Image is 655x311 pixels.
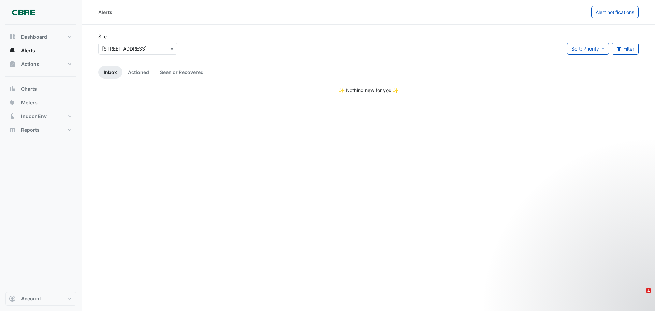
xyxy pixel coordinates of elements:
app-icon: Dashboard [9,33,16,40]
label: Site [98,33,107,40]
a: Seen or Recovered [155,66,209,79]
div: ✨ Nothing new for you ✨ [98,87,639,94]
div: Alerts [98,9,112,16]
button: Meters [5,96,76,110]
app-icon: Actions [9,61,16,68]
span: Alerts [21,47,35,54]
app-icon: Reports [9,127,16,133]
span: Meters [21,99,38,106]
span: Indoor Env [21,113,47,120]
span: Charts [21,86,37,93]
span: Dashboard [21,33,47,40]
button: Account [5,292,76,306]
button: Filter [612,43,639,55]
button: Dashboard [5,30,76,44]
app-icon: Charts [9,86,16,93]
app-icon: Meters [9,99,16,106]
span: Sort: Priority [571,46,599,52]
span: 1 [646,288,651,293]
span: Actions [21,61,39,68]
app-icon: Indoor Env [9,113,16,120]
a: Actioned [122,66,155,79]
button: Indoor Env [5,110,76,123]
img: Company Logo [8,5,39,19]
button: Alerts [5,44,76,57]
button: Sort: Priority [567,43,609,55]
app-icon: Alerts [9,47,16,54]
span: Reports [21,127,40,133]
span: Account [21,295,41,302]
button: Charts [5,82,76,96]
a: Inbox [98,66,122,79]
span: Alert notifications [596,9,634,15]
button: Reports [5,123,76,137]
button: Actions [5,57,76,71]
iframe: Intercom live chat [632,288,648,304]
button: Alert notifications [591,6,639,18]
